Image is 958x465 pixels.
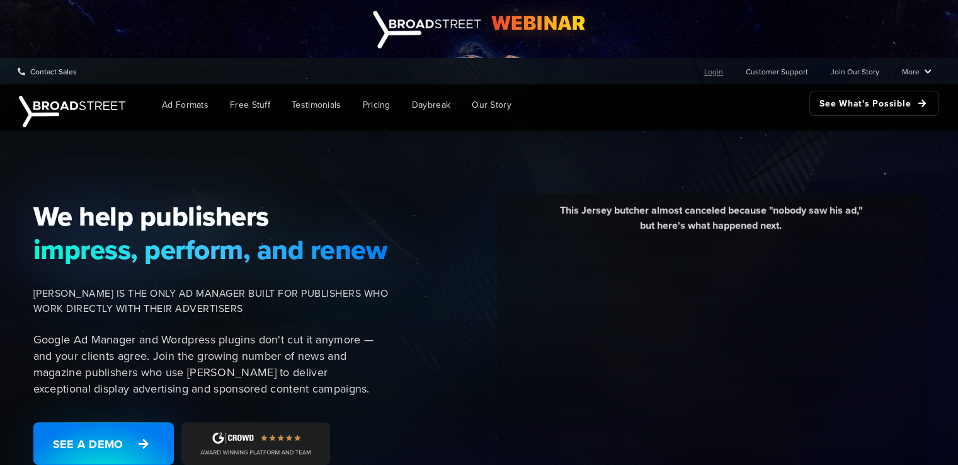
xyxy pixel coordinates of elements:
[19,96,125,127] img: Broadstreet | The Ad Manager for Small Publishers
[282,91,351,119] a: Testimonials
[33,331,389,397] p: Google Ad Manager and Wordpress plugins don't cut it anymore — and your clients agree. Join the g...
[412,98,450,112] span: Daybreak
[230,98,270,112] span: Free Stuff
[472,98,511,112] span: Our Story
[18,59,77,84] a: Contact Sales
[902,59,932,84] a: More
[809,91,939,116] a: See What's Possible
[220,91,280,119] a: Free Stuff
[363,98,391,112] span: Pricing
[704,59,723,84] a: Login
[746,59,808,84] a: Customer Support
[506,203,916,243] div: This Jersey butcher almost canceled because "nobody saw his ad," but here's what happened next.
[462,91,521,119] a: Our Story
[292,98,341,112] span: Testimonials
[831,59,879,84] a: Join Our Story
[152,91,218,119] a: Ad Formats
[33,422,174,465] a: See a Demo
[33,286,389,316] span: [PERSON_NAME] IS THE ONLY AD MANAGER BUILT FOR PUBLISHERS WHO WORK DIRECTLY WITH THEIR ADVERTISERS
[162,98,208,112] span: Ad Formats
[402,91,460,119] a: Daybreak
[33,200,389,233] span: We help publishers
[132,84,939,125] nav: Main
[33,233,389,266] span: impress, perform, and renew
[353,91,400,119] a: Pricing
